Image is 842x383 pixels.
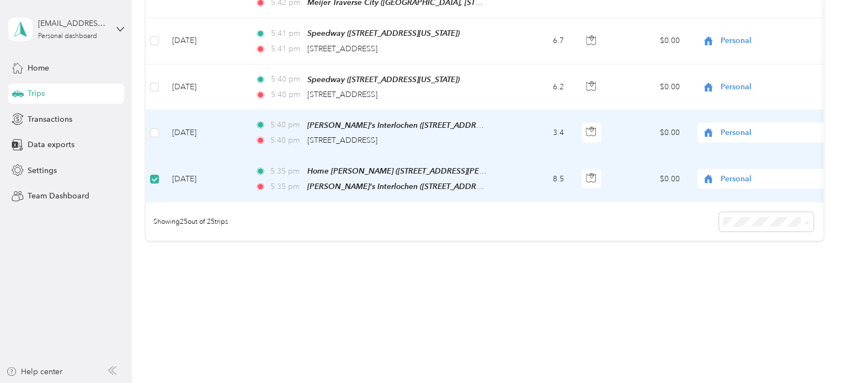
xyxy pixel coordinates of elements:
[500,110,573,156] td: 3.4
[270,43,302,55] span: 5:41 pm
[307,166,683,176] span: Home [PERSON_NAME] ([STREET_ADDRESS][PERSON_NAME] , [PERSON_NAME], [GEOGRAPHIC_DATA])
[270,134,302,147] span: 5:40 pm
[307,75,460,84] span: Speedway ([STREET_ADDRESS][US_STATE])
[721,127,822,139] span: Personal
[270,119,302,131] span: 5:40 pm
[500,156,573,202] td: 8.5
[307,29,460,37] span: Speedway ([STREET_ADDRESS][US_STATE])
[307,121,532,130] span: [PERSON_NAME]'s Interlochen ([STREET_ADDRESS][US_STATE])
[611,18,689,64] td: $0.00
[146,217,228,227] span: Showing 25 out of 25 trips
[611,64,689,110] td: $0.00
[163,156,246,202] td: [DATE]
[28,62,49,74] span: Home
[270,181,302,193] span: 5:35 pm
[28,114,72,125] span: Transactions
[28,165,57,176] span: Settings
[500,18,573,64] td: 6.7
[270,73,302,85] span: 5:40 pm
[721,35,822,47] span: Personal
[780,321,842,383] iframe: Everlance-gr Chat Button Frame
[721,81,822,93] span: Personal
[500,64,573,110] td: 6.2
[163,64,246,110] td: [DATE]
[28,139,74,150] span: Data exports
[163,18,246,64] td: [DATE]
[270,89,302,101] span: 5:40 pm
[28,190,89,202] span: Team Dashboard
[611,110,689,156] td: $0.00
[307,44,377,53] span: [STREET_ADDRESS]
[38,33,97,40] div: Personal dashboard
[6,366,62,377] button: Help center
[721,173,822,185] span: Personal
[611,156,689,202] td: $0.00
[163,110,246,156] td: [DATE]
[307,136,377,145] span: [STREET_ADDRESS]
[28,88,45,99] span: Trips
[307,182,532,191] span: [PERSON_NAME]'s Interlochen ([STREET_ADDRESS][US_STATE])
[270,165,302,177] span: 5:35 pm
[38,18,107,29] div: [EMAIL_ADDRESS][DOMAIN_NAME]
[270,28,302,40] span: 5:41 pm
[307,90,377,99] span: [STREET_ADDRESS]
